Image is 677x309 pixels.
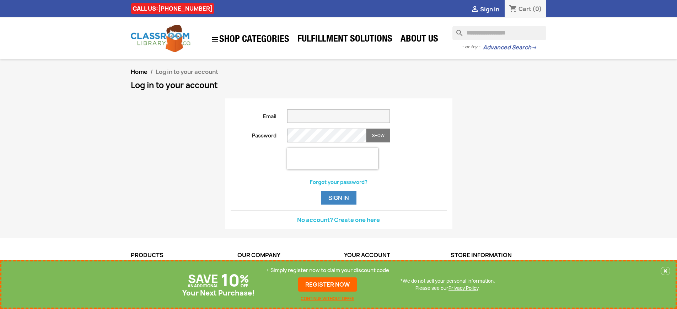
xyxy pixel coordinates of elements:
i:  [471,5,479,14]
a: No account? Create one here [297,216,380,224]
input: Password input [287,129,366,142]
button: Show [366,129,390,142]
i: shopping_cart [509,5,517,13]
span: Sign in [480,5,499,13]
img: Classroom Library Company [131,25,191,52]
a: Advanced Search→ [483,44,537,51]
a:  Sign in [471,5,499,13]
p: + Simply register now to claim your discount code [266,267,389,274]
a: Privacy Policy [448,285,478,291]
input: Search [452,26,546,40]
p: % [240,275,249,282]
p: *We do not sell your personal information. Please see our . [401,277,495,292]
iframe: reCAPTCHA [287,148,378,169]
p: OFF [241,282,248,289]
label: Email [225,109,282,120]
p: Our company [237,252,333,259]
p: SAVE [188,275,218,282]
p: Your Next Purchase! [182,289,255,297]
p: 10 [221,277,240,284]
a: [PHONE_NUMBER] [158,5,213,12]
span: → [531,44,537,51]
p: AN ADDITIONAL [188,282,218,289]
span: Log in to your account [156,68,218,76]
a: SHOP CATEGORIES [207,32,293,47]
span: (0) [532,5,542,13]
i: search [452,26,461,34]
button: Close [661,267,670,275]
a: About Us [397,33,442,47]
span: Cart [519,5,531,13]
div: CALL US: [131,3,214,14]
i:  [211,35,219,44]
a: REGISTER NOW [298,277,357,292]
a: Forgot your password? [310,179,367,185]
p: Store information [451,252,547,259]
a: Your account [344,251,390,259]
a: Fulfillment Solutions [294,33,396,47]
a: Home [131,68,147,76]
span: - or try - [462,43,483,50]
h1: Log in to your account [131,81,547,90]
button: Sign in [321,191,356,205]
a: CONTINUE WITHOUT OFFER [301,295,354,302]
p: Products [131,252,227,259]
label: Password [225,129,282,139]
